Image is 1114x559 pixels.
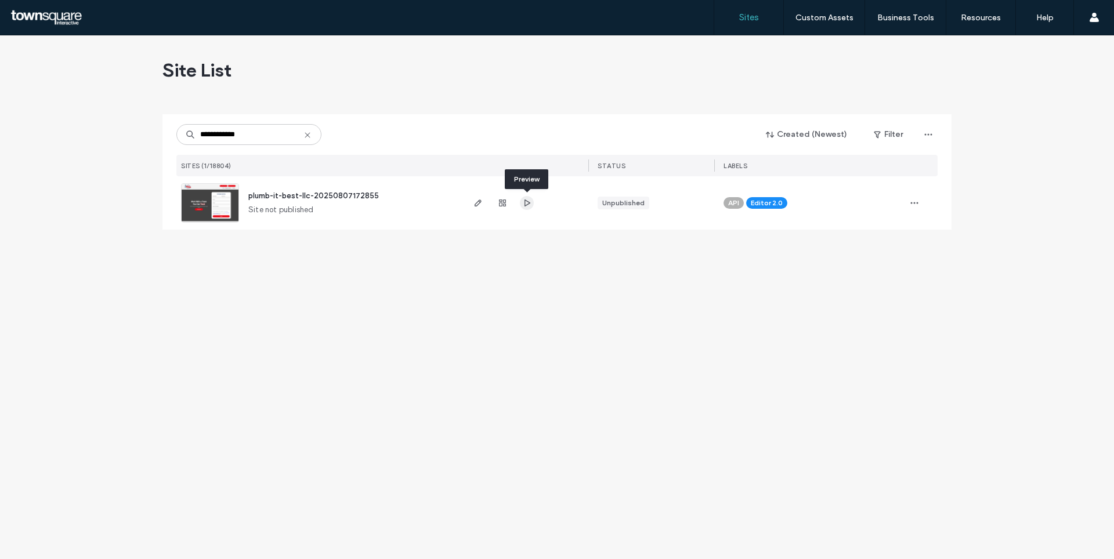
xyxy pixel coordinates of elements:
[248,204,314,216] span: Site not published
[795,13,853,23] label: Custom Assets
[728,198,739,208] span: API
[961,13,1001,23] label: Resources
[505,169,548,189] div: Preview
[162,59,232,82] span: Site List
[27,8,50,19] span: Help
[751,198,783,208] span: Editor 2.0
[602,198,645,208] div: Unpublished
[181,162,232,170] span: SITES (1/18804)
[756,125,858,144] button: Created (Newest)
[877,13,934,23] label: Business Tools
[724,162,747,170] span: LABELS
[862,125,914,144] button: Filter
[1036,13,1054,23] label: Help
[248,191,379,200] a: plumb-it-best-llc-20250807172855
[739,12,759,23] label: Sites
[598,162,625,170] span: STATUS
